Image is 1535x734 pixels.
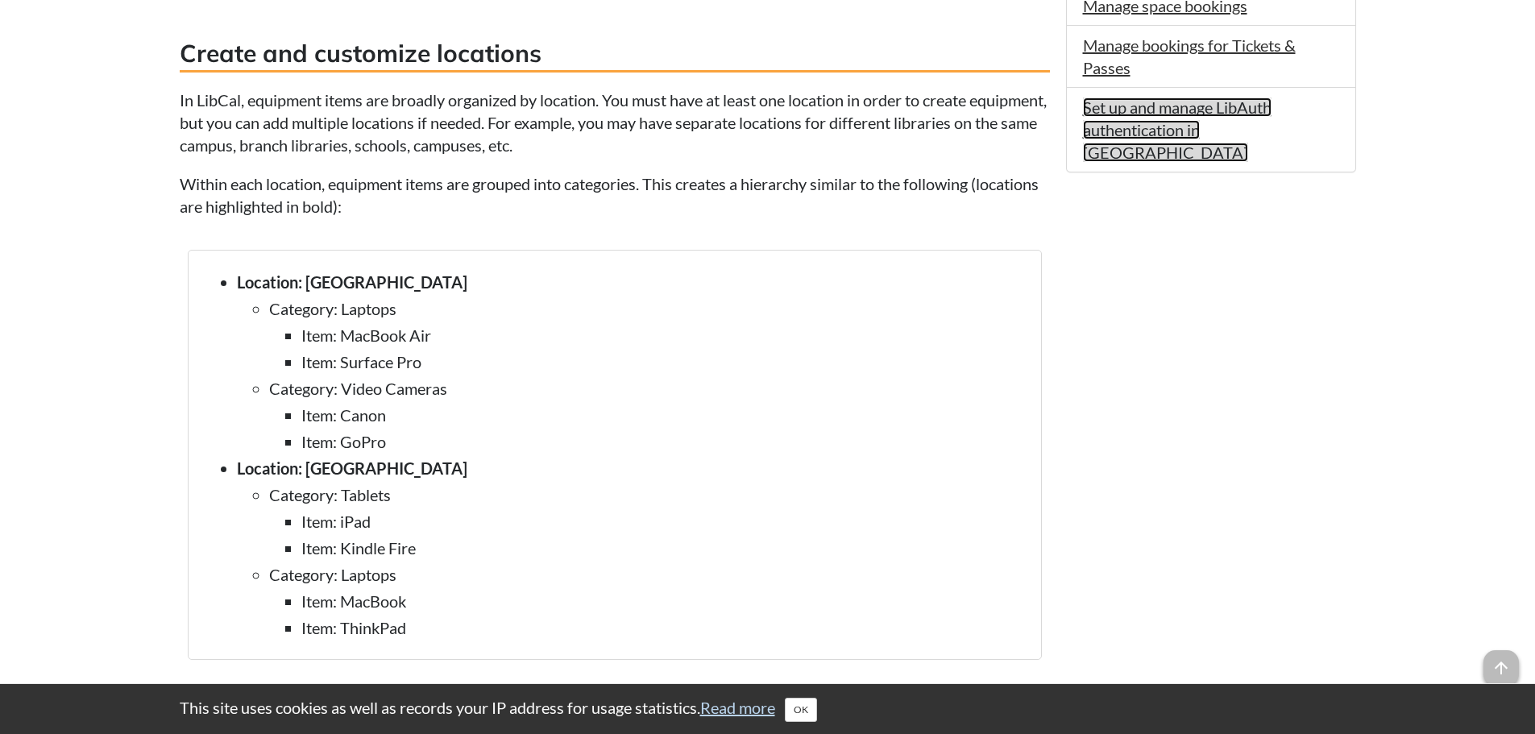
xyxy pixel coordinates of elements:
[301,350,1025,373] li: Item: Surface Pro
[237,272,467,292] strong: Location: [GEOGRAPHIC_DATA]
[301,324,1025,346] li: Item: MacBook Air
[269,297,1025,373] li: Category: Laptops
[301,404,1025,426] li: Item: Canon
[237,458,467,478] strong: Location: [GEOGRAPHIC_DATA]
[180,89,1050,156] p: In LibCal, equipment items are broadly organized by location. You must have at least one location...
[1483,650,1519,686] span: arrow_upward
[269,483,1025,559] li: Category: Tablets
[1083,97,1272,162] a: Set up and manage LibAuth authentication in [GEOGRAPHIC_DATA]
[1483,652,1519,671] a: arrow_upward
[180,172,1050,218] p: Within each location, equipment items are grouped into categories. This creates a hierarchy simil...
[301,590,1025,612] li: Item: MacBook
[301,510,1025,533] li: Item: iPad
[164,696,1372,722] div: This site uses cookies as well as records your IP address for usage statistics.
[180,36,1050,73] h3: Create and customize locations
[700,698,775,717] a: Read more
[269,563,1025,639] li: Category: Laptops
[301,616,1025,639] li: Item: ThinkPad
[301,430,1025,453] li: Item: GoPro
[301,537,1025,559] li: Item: Kindle Fire
[1083,35,1296,77] a: Manage bookings for Tickets & Passes
[785,698,817,722] button: Close
[269,377,1025,453] li: Category: Video Cameras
